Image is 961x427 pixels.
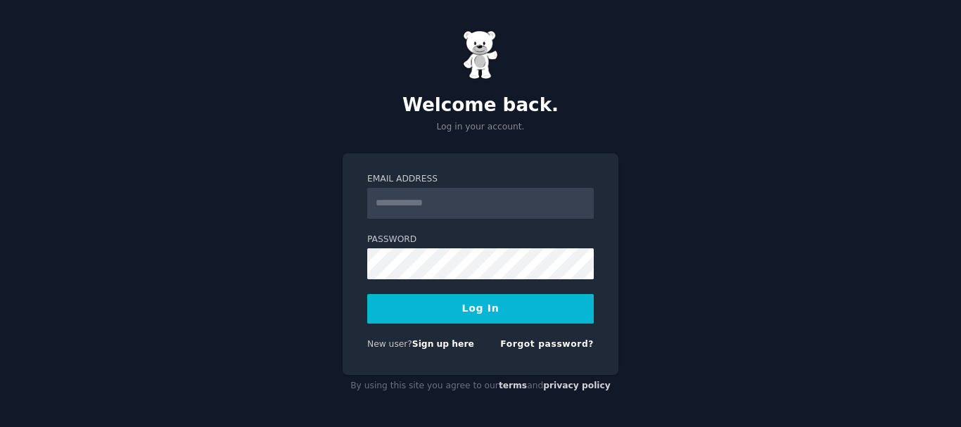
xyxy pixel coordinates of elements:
[367,339,412,349] span: New user?
[367,173,594,186] label: Email Address
[500,339,594,349] a: Forgot password?
[412,339,474,349] a: Sign up here
[499,381,527,390] a: terms
[343,94,618,117] h2: Welcome back.
[463,30,498,79] img: Gummy Bear
[343,375,618,397] div: By using this site you agree to our and
[367,234,594,246] label: Password
[367,294,594,324] button: Log In
[343,121,618,134] p: Log in your account.
[543,381,611,390] a: privacy policy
